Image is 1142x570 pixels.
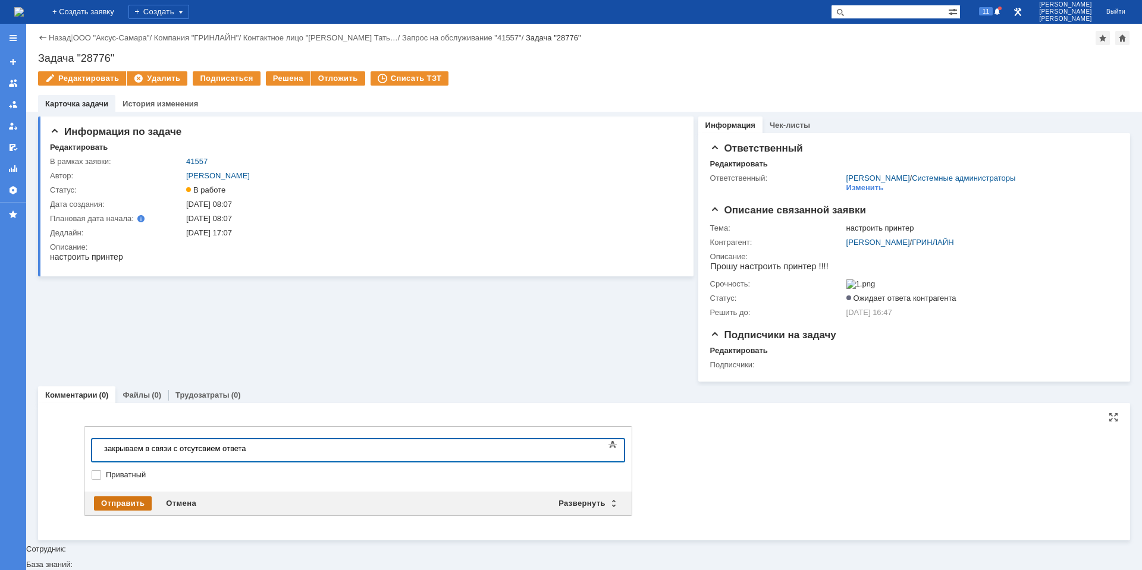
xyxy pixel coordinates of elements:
div: Ответственный: [710,174,844,183]
div: Создать [128,5,189,19]
div: [DATE] 08:07 [186,214,675,223]
div: Описание: [710,252,1115,262]
a: [PERSON_NAME] [846,238,910,247]
a: ГРИНЛАЙН [912,238,953,247]
a: 41557 [186,157,208,166]
div: Срочность: [710,279,844,289]
div: (0) [99,391,109,399]
span: [PERSON_NAME] [1039,15,1092,23]
span: Описание связанной заявки [710,204,866,216]
div: Контрагент: [710,238,844,247]
a: Перейти в интерфейс администратора [1011,5,1025,19]
span: [PERSON_NAME] [1039,8,1092,15]
div: Статус: [50,185,184,195]
div: Редактировать [710,159,768,169]
div: / [73,33,154,42]
div: [DATE] 17:07 [186,228,675,238]
div: Статус: [710,294,844,303]
div: [DATE] 08:07 [186,200,675,209]
span: Расширенный поиск [948,5,960,17]
a: Трудозатраты [175,391,230,399]
div: Редактировать [710,346,768,355]
span: В работе [186,185,225,194]
a: Настройки [4,181,23,200]
img: 1.png [846,279,876,289]
a: Комментарии [45,391,98,399]
a: Создать заявку [4,52,23,71]
div: Автор: [50,171,184,181]
div: настроить принтер [846,223,1112,233]
a: Заявки в моей ответственности [4,95,23,114]
a: Компания "ГРИНЛАЙН" [154,33,239,42]
div: Редактировать [50,143,108,152]
div: Плановая дата начала: [50,214,170,223]
div: Описание: [50,243,677,252]
span: [PERSON_NAME] [1039,1,1092,8]
div: закрываем в связи с отсутсвием ответа [5,5,174,14]
span: [DATE] 16:47 [846,308,892,317]
a: Файлы [123,391,150,399]
div: (0) [152,391,161,399]
img: logo [14,7,24,17]
div: / [243,33,402,42]
a: Перейти на домашнюю страницу [14,7,24,17]
div: Сотрудник: [26,112,1142,553]
div: В рамках заявки: [50,157,184,166]
div: Решить до: [710,308,844,317]
div: Тема: [710,223,844,233]
div: Сделать домашней страницей [1115,31,1130,45]
div: Дата создания: [50,200,184,209]
div: Задача "28776" [38,52,1130,64]
a: Мои заявки [4,116,23,136]
a: Отчеты [4,159,23,178]
a: Карточка задачи [45,99,108,108]
label: Приватный [106,470,622,480]
div: | [71,33,73,42]
a: Информация [705,121,755,130]
a: Чек-листы [770,121,810,130]
a: Системные администраторы [912,174,1015,182]
a: Заявки на командах [4,74,23,93]
div: (0) [231,391,241,399]
div: Добавить в избранное [1096,31,1110,45]
a: [PERSON_NAME] [186,171,250,180]
div: На всю страницу [1109,412,1118,422]
div: База знаний: [26,560,1142,568]
span: 11 [979,7,993,15]
div: / [154,33,243,42]
a: Назад [49,33,71,42]
a: Мои согласования [4,138,23,157]
a: История изменения [123,99,198,108]
div: / [402,33,526,42]
span: Показать панель инструментов [605,437,620,452]
span: Ответственный [710,143,803,154]
a: [PERSON_NAME] [846,174,910,182]
div: / [846,238,1112,247]
span: Ожидает ответа контрагента [846,294,956,303]
a: ООО "Аксус-Самара" [73,33,150,42]
a: Запрос на обслуживание "41557" [402,33,522,42]
span: Подписчики на задачу [710,329,836,341]
div: / [846,174,1016,183]
div: Изменить [846,183,884,193]
a: Контактное лицо "[PERSON_NAME] Тать… [243,33,398,42]
div: Задача "28776" [526,33,581,42]
div: Подписчики: [710,360,844,370]
div: Дедлайн: [50,228,184,238]
span: Информация по задаче [50,126,181,137]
